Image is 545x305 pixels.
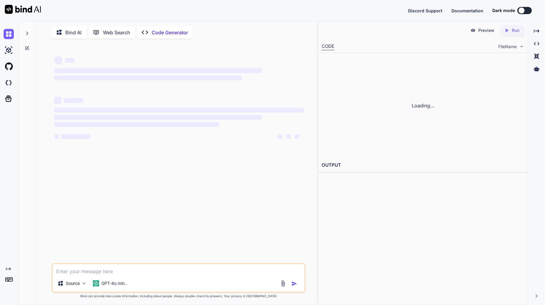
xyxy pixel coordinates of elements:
p: Web Search [103,29,130,36]
span: ‌ [61,134,90,139]
span: ‌ [295,134,299,139]
p: Bind AI [65,29,82,36]
div: Loading... [322,57,525,155]
span: ‌ [54,115,262,120]
span: ‌ [286,134,291,139]
p: Preview [478,27,494,33]
p: Bind can provide inaccurate information, including about people. Always double-check its answers.... [52,294,305,298]
span: ‌ [54,134,59,139]
span: ‌ [54,97,61,104]
span: ‌ [64,98,83,103]
img: Bind AI [5,5,41,14]
span: ‌ [54,56,63,65]
span: ‌ [54,68,262,73]
button: Discord Support [408,8,442,14]
span: ‌ [278,134,283,139]
span: Discord Support [408,8,442,13]
span: Documentation [451,8,483,13]
button: Documentation [451,8,483,14]
span: ‌ [54,108,304,112]
img: chat [4,29,14,39]
p: Code Generator [152,29,188,36]
span: ‌ [54,122,219,127]
img: icon [291,281,297,287]
h2: OUTPUT [318,158,528,172]
img: darkCloudIdeIcon [4,78,14,88]
span: ‌ [54,75,242,80]
p: Run [512,27,519,33]
img: preview [470,28,476,33]
p: GPT-4o min.. [101,280,127,286]
img: ai-studio [4,45,14,55]
img: GPT-4o mini [93,280,99,286]
span: FileName [498,44,517,50]
span: ‌ [65,58,75,63]
img: chevron down [519,44,524,49]
img: Pick Models [82,281,87,286]
span: Dark mode [492,8,515,14]
img: githubLight [4,61,14,72]
div: CODE [322,43,334,50]
img: attachment [280,280,286,287]
p: Source [66,280,80,286]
